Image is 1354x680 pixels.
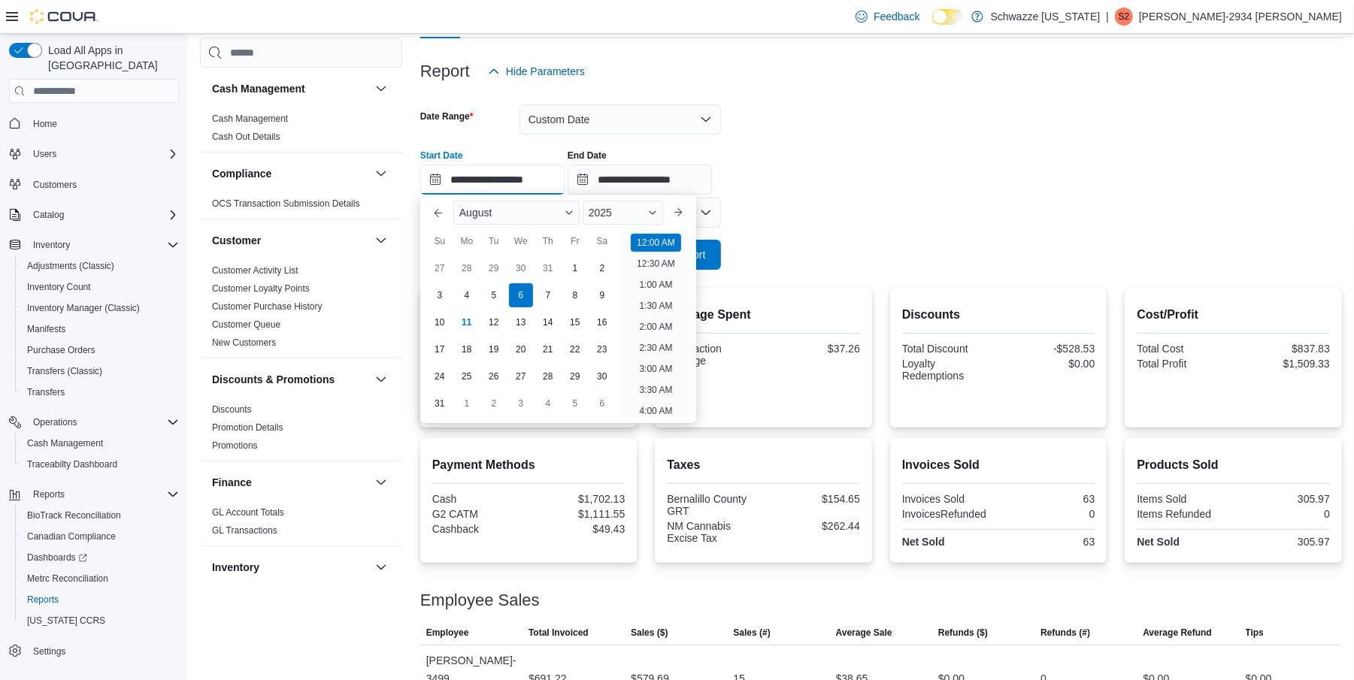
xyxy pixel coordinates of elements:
div: day-15 [563,310,587,334]
li: 3:00 AM [633,360,678,378]
span: Operations [33,416,77,428]
span: Transfers [21,383,179,401]
a: Inventory Manager (Classic) [21,299,146,317]
span: Refunds (#) [1040,627,1090,639]
label: Start Date [420,150,463,162]
span: August [459,207,492,219]
div: NM Cannabis Excise Tax [667,520,760,544]
span: Operations [27,413,179,431]
div: day-6 [590,391,614,416]
div: Transaction Average [667,343,760,367]
div: Cashback [432,523,526,535]
button: [US_STATE] CCRS [15,610,185,631]
p: Schwazze [US_STATE] [991,8,1101,26]
div: Button. Open the month selector. August is currently selected. [453,201,580,225]
div: day-26 [482,364,506,388]
div: $49.43 [532,523,625,535]
span: Users [27,145,179,163]
a: Cash Management [212,113,288,124]
a: Cash Management [21,434,109,452]
h2: Invoices Sold [902,456,1095,474]
a: Inventory Count [21,278,97,296]
div: Loyalty Redemptions [902,358,995,382]
li: 3:30 AM [633,381,678,399]
div: day-9 [590,283,614,307]
span: Traceabilty Dashboard [21,455,179,473]
span: Customer Loyalty Points [212,283,310,295]
div: $0.00 [1001,358,1095,370]
div: Su [428,229,452,253]
button: Custom Date [519,104,721,134]
div: Sa [590,229,614,253]
li: 2:30 AM [633,339,678,357]
div: Compliance [200,195,402,219]
span: Adjustments (Classic) [21,257,179,275]
a: Customers [27,176,83,194]
button: Purchase Orders [15,340,185,361]
h3: Finance [212,475,252,490]
div: day-6 [509,283,533,307]
a: Purchase Orders [21,341,101,359]
h3: Customer [212,233,261,248]
li: 2:00 AM [633,318,678,336]
span: Customer Queue [212,319,280,331]
a: Canadian Compliance [21,527,122,546]
strong: Net Sold [902,536,945,548]
button: Open list of options [700,207,712,219]
span: Cash Management [27,437,103,449]
div: day-28 [455,256,479,280]
span: Hide Parameters [506,64,585,79]
a: Customer Loyalty Points [212,283,310,294]
button: BioTrack Reconciliation [15,505,185,526]
a: GL Transactions [212,525,277,536]
span: Inventory [33,239,70,251]
img: Cova [30,9,98,24]
span: Load All Apps in [GEOGRAPHIC_DATA] [42,43,179,73]
span: Purchase Orders [27,344,95,356]
a: Customer Purchase History [212,301,323,312]
div: InvoicesRefunded [902,508,995,520]
div: day-18 [455,337,479,361]
div: day-16 [590,310,614,334]
a: GL Account Totals [212,507,284,518]
div: Th [536,229,560,253]
button: Finance [372,473,390,491]
a: Feedback [850,2,925,32]
div: Items Sold [1137,493,1230,505]
h3: Discounts & Promotions [212,372,335,387]
button: Transfers (Classic) [15,361,185,382]
div: day-27 [509,364,533,388]
span: Sales (#) [733,627,770,639]
li: 1:30 AM [633,297,678,315]
div: -$528.53 [1001,343,1095,355]
h2: Products Sold [1137,456,1330,474]
h2: Taxes [667,456,860,474]
div: Customer [200,261,402,358]
button: Hide Parameters [482,56,591,86]
button: Customer [212,233,369,248]
div: day-4 [455,283,479,307]
div: $37.26 [767,343,860,355]
button: Metrc Reconciliation [15,568,185,589]
button: Adjustments (Classic) [15,255,185,277]
button: Reports [3,484,185,505]
div: $262.44 [767,520,860,532]
span: Customer Purchase History [212,301,323,313]
button: Discounts & Promotions [212,372,369,387]
ul: Time [622,231,690,417]
span: Discounts [212,403,252,416]
span: Users [33,148,56,160]
div: Total Profit [1137,358,1230,370]
span: Settings [33,645,65,657]
a: Promotions [212,440,258,451]
div: day-29 [482,256,506,280]
button: Cash Management [15,433,185,454]
span: Inventory [27,236,179,254]
div: day-30 [509,256,533,280]
div: Invoices Sold [902,493,995,505]
span: OCS Transaction Submission Details [212,198,360,210]
div: day-17 [428,337,452,361]
a: Home [27,115,63,133]
span: Dark Mode [932,25,933,26]
button: Customer [372,231,390,249]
